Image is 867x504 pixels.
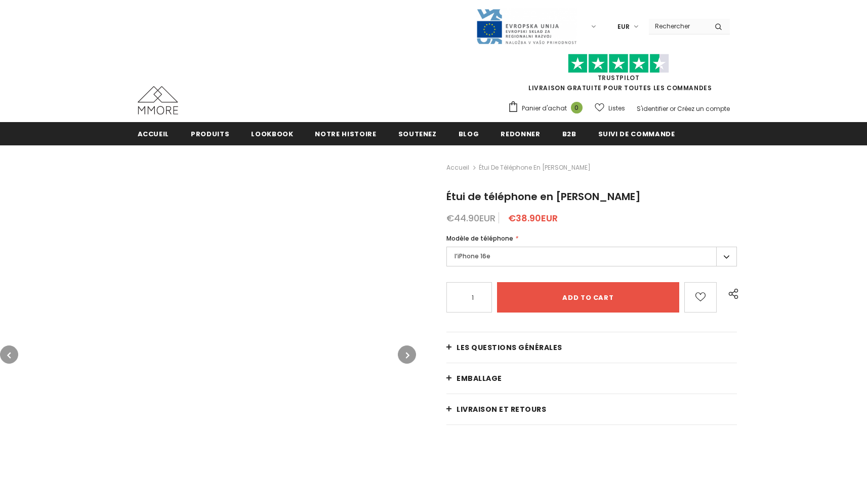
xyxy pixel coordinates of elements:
[446,247,737,266] label: l’iPhone 16e
[398,122,437,145] a: soutenez
[571,102,583,113] span: 0
[446,162,469,174] a: Accueil
[191,122,229,145] a: Produits
[497,282,679,313] input: Add to cart
[598,122,675,145] a: Suivi de commande
[251,122,293,145] a: Lookbook
[562,129,576,139] span: B2B
[446,394,737,424] a: Livraison et retours
[598,129,675,139] span: Suivi de commande
[617,22,630,32] span: EUR
[446,212,496,224] span: €44.90EUR
[446,363,737,394] a: EMBALLAGE
[508,101,588,116] a: Panier d'achat 0
[562,122,576,145] a: B2B
[315,122,376,145] a: Notre histoire
[457,342,562,353] span: Les questions générales
[138,86,178,114] img: Cas MMORE
[595,99,625,117] a: Listes
[446,234,513,243] span: Modèle de téléphone
[501,122,540,145] a: Redonner
[677,104,730,113] a: Créez un compte
[446,189,641,204] span: Étui de téléphone en [PERSON_NAME]
[446,332,737,363] a: Les questions générales
[568,54,669,73] img: Faites confiance aux étoiles pilotes
[138,129,170,139] span: Accueil
[457,373,502,383] span: EMBALLAGE
[522,103,567,113] span: Panier d'achat
[459,129,479,139] span: Blog
[315,129,376,139] span: Notre histoire
[191,129,229,139] span: Produits
[608,103,625,113] span: Listes
[649,19,707,33] input: Search Site
[459,122,479,145] a: Blog
[251,129,293,139] span: Lookbook
[138,122,170,145] a: Accueil
[508,58,730,92] span: LIVRAISON GRATUITE POUR TOUTES LES COMMANDES
[508,212,558,224] span: €38.90EUR
[501,129,540,139] span: Redonner
[398,129,437,139] span: soutenez
[457,404,546,414] span: Livraison et retours
[479,162,591,174] span: Étui de téléphone en [PERSON_NAME]
[598,73,640,82] a: TrustPilot
[670,104,676,113] span: or
[476,22,577,30] a: Javni Razpis
[637,104,668,113] a: S'identifier
[476,8,577,45] img: Javni Razpis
